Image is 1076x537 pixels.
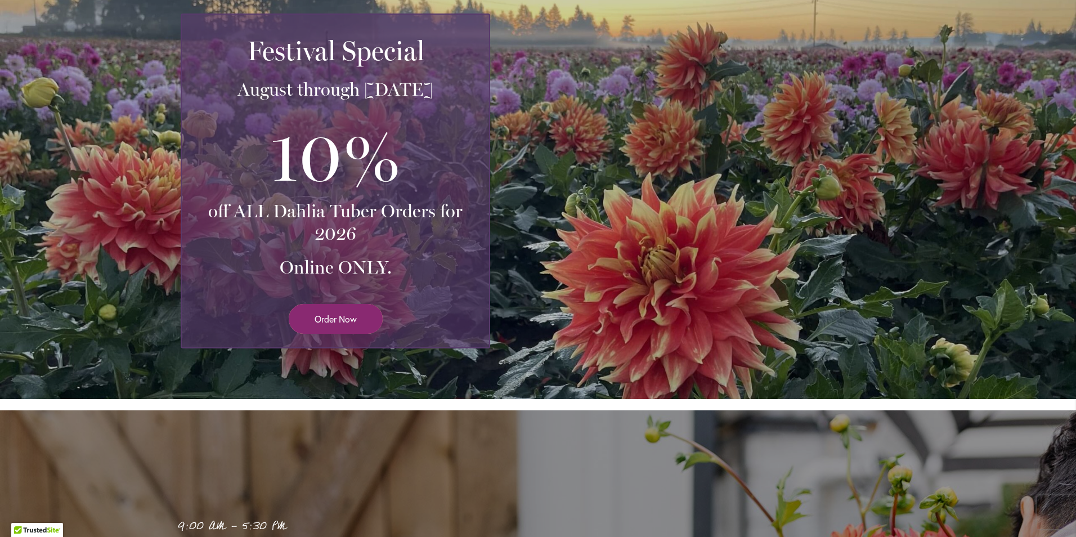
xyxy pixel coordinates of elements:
[178,517,487,536] p: 9:00 AM - 5:30 PM
[195,78,476,101] h3: August through [DATE]
[315,312,357,325] span: Order Now
[195,200,476,245] h3: off ALL Dahlia Tuber Orders for 2026
[289,304,383,334] a: Order Now
[195,256,476,279] h3: Online ONLY.
[195,35,476,66] h2: Festival Special
[195,112,476,200] h3: 10%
